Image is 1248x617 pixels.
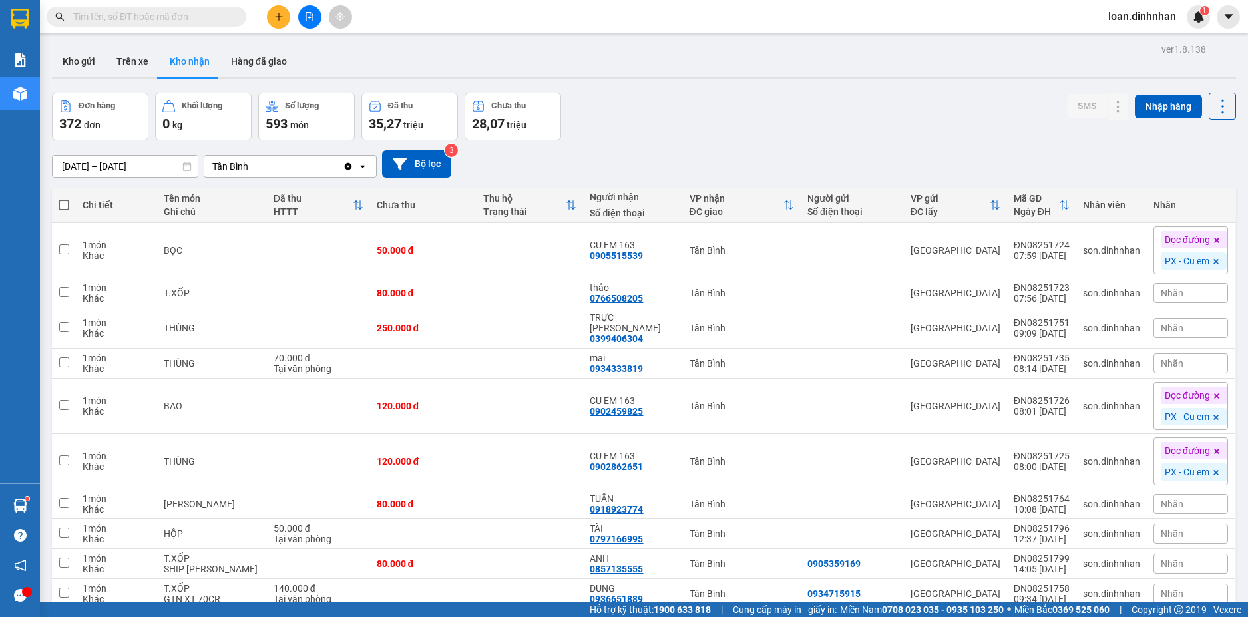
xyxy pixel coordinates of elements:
div: DUNG [590,583,676,594]
div: Khác [83,293,150,304]
img: solution-icon [13,53,27,67]
div: 0934333819 [590,363,643,374]
div: Thu hộ [483,193,566,204]
div: 50.000 đ [377,245,470,256]
div: ĐN08251726 [1014,395,1070,406]
div: 07:59 [DATE] [1014,250,1070,261]
div: son.dinhnhan [1083,401,1140,411]
div: CU EM 163 [590,240,676,250]
div: Số điện thoại [807,206,897,217]
div: Người gửi [807,193,897,204]
div: 1 món [83,493,150,504]
span: Dọc đường [1165,445,1210,457]
strong: 0708 023 035 - 0935 103 250 [882,604,1004,615]
div: son.dinhnhan [1083,323,1140,333]
div: ĐC lấy [911,206,990,217]
span: PX - Cu em [1165,466,1209,478]
div: Chưa thu [491,101,526,110]
div: Tại văn phòng [274,594,363,604]
span: copyright [1174,605,1183,614]
span: 0 [162,116,170,132]
div: 1 món [83,282,150,293]
span: question-circle [14,529,27,542]
div: T.XỐP [164,288,260,298]
div: [GEOGRAPHIC_DATA] [911,401,1000,411]
span: Cung cấp máy in - giấy in: [733,602,837,617]
input: Select a date range. [53,156,198,177]
div: Tên món [164,193,260,204]
th: Toggle SortBy [477,188,583,223]
div: THÙNG [164,456,260,467]
button: Khối lượng0kg [155,93,252,140]
div: 0918923774 [590,504,643,514]
div: ĐN08251758 [1014,583,1070,594]
div: ĐC giao [690,206,783,217]
strong: 1900 633 818 [654,604,711,615]
button: aim [329,5,352,29]
span: Miền Bắc [1014,602,1110,617]
div: Mã GD [1014,193,1059,204]
div: GTN XT 70CR [164,594,260,604]
div: Đã thu [274,193,353,204]
span: đơn [84,120,101,130]
span: PX - Cu em [1165,411,1209,423]
sup: 1 [1200,6,1209,15]
span: notification [14,559,27,572]
div: Nhân viên [1083,200,1140,210]
th: Toggle SortBy [683,188,801,223]
div: TUẤN [590,493,676,504]
th: Toggle SortBy [1007,188,1076,223]
div: 08:01 [DATE] [1014,406,1070,417]
div: Khác [83,250,150,261]
div: ĐN08251723 [1014,282,1070,293]
input: Selected Tân Bình. [250,160,251,173]
div: son.dinhnhan [1083,558,1140,569]
div: 120.000 đ [377,456,470,467]
span: kg [172,120,182,130]
span: plus [274,12,284,21]
div: 80.000 đ [377,558,470,569]
button: Số lượng593món [258,93,355,140]
div: T.XỐP [164,553,260,564]
div: Đã thu [388,101,413,110]
div: Tân Bình [690,358,794,369]
button: Hàng đã giao [220,45,298,77]
div: ĐN08251799 [1014,553,1070,564]
div: HTTT [274,206,353,217]
div: mai [590,353,676,363]
button: SMS [1067,94,1107,118]
div: 80.000 đ [377,288,470,298]
div: Khác [83,594,150,604]
button: Kho nhận [159,45,220,77]
div: Nhãn [1153,200,1228,210]
sup: 1 [25,497,29,501]
div: Tân Bình [690,456,794,467]
img: icon-new-feature [1193,11,1205,23]
div: ĐN08251735 [1014,353,1070,363]
button: caret-down [1217,5,1240,29]
span: file-add [305,12,314,21]
div: [GEOGRAPHIC_DATA] [911,528,1000,539]
div: THÙNG [164,323,260,333]
div: Số lượng [285,101,319,110]
span: Dọc đường [1165,389,1210,401]
img: warehouse-icon [13,87,27,101]
div: Khác [83,406,150,417]
div: THÙNG SƠN [164,499,260,509]
div: 0857135555 [590,564,643,574]
span: aim [335,12,345,21]
div: Ghi chú [164,206,260,217]
div: 0905359169 [807,558,861,569]
span: search [55,12,65,21]
sup: 3 [445,144,458,157]
div: [GEOGRAPHIC_DATA] [911,588,1000,599]
div: Đơn hàng [79,101,115,110]
div: ĐN08251751 [1014,317,1070,328]
span: 35,27 [369,116,401,132]
div: 1 món [83,451,150,461]
th: Toggle SortBy [267,188,370,223]
div: 80.000 đ [377,499,470,509]
div: Tân Bình [690,499,794,509]
div: HỘP [164,528,260,539]
div: 0399406304 [590,333,643,344]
